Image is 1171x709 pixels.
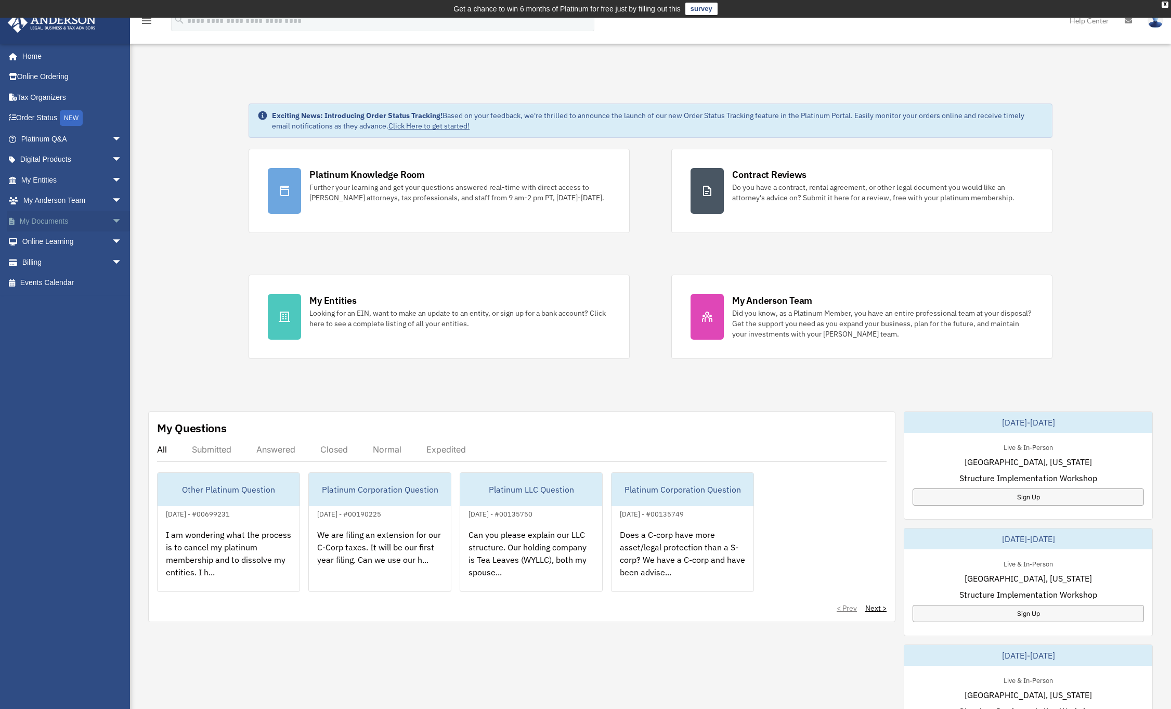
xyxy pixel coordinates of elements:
div: All [157,444,167,455]
div: We are filing an extension for our C-Corp taxes. It will be our first year filing. Can we use our... [309,520,451,601]
a: My Entitiesarrow_drop_down [7,170,138,190]
a: Billingarrow_drop_down [7,252,138,273]
div: Closed [320,444,348,455]
div: My Anderson Team [732,294,812,307]
div: Expedited [426,444,466,455]
span: arrow_drop_down [112,149,133,171]
div: Answered [256,444,295,455]
a: Digital Productsarrow_drop_down [7,149,138,170]
div: Does a C-corp have more asset/legal protection than a S-corp? We have a C-corp and have been advi... [611,520,753,601]
a: Platinum Corporation Question[DATE] - #00190225We are filing an extension for our C-Corp taxes. I... [308,472,451,592]
div: Looking for an EIN, want to make an update to an entity, or sign up for a bank account? Click her... [309,308,610,329]
a: My Anderson Team Did you know, as a Platinum Member, you have an entire professional team at your... [671,275,1052,359]
a: My Documentsarrow_drop_down [7,211,138,231]
i: menu [140,15,153,27]
img: Anderson Advisors Platinum Portal [5,12,99,33]
div: Further your learning and get your questions answered real-time with direct access to [PERSON_NAM... [309,182,610,203]
span: arrow_drop_down [112,252,133,273]
a: Sign Up [913,605,1144,622]
div: Other Platinum Question [158,473,300,506]
div: Did you know, as a Platinum Member, you have an entire professional team at your disposal? Get th... [732,308,1033,339]
span: arrow_drop_down [112,170,133,191]
a: Online Learningarrow_drop_down [7,231,138,252]
div: Live & In-Person [995,441,1061,452]
div: [DATE]-[DATE] [904,528,1152,549]
div: Based on your feedback, we're thrilled to announce the launch of our new Order Status Tracking fe... [272,110,1044,131]
i: search [174,14,185,25]
a: My Entities Looking for an EIN, want to make an update to an entity, or sign up for a bank accoun... [249,275,630,359]
a: Platinum Q&Aarrow_drop_down [7,128,138,149]
div: close [1162,2,1168,8]
div: Live & In-Person [995,674,1061,685]
div: Can you please explain our LLC structure. Our holding company is Tea Leaves (WYLLC), both my spou... [460,520,602,601]
span: arrow_drop_down [112,128,133,150]
div: My Entities [309,294,356,307]
a: survey [685,3,718,15]
div: My Questions [157,420,227,436]
div: Platinum Corporation Question [611,473,753,506]
div: Platinum LLC Question [460,473,602,506]
span: [GEOGRAPHIC_DATA], [US_STATE] [965,456,1092,468]
a: Next > [865,603,887,613]
span: Structure Implementation Workshop [959,588,1097,601]
div: [DATE]-[DATE] [904,645,1152,666]
div: Live & In-Person [995,558,1061,569]
a: Home [7,46,133,67]
a: Platinum LLC Question[DATE] - #00135750Can you please explain our LLC structure. Our holding comp... [460,472,603,592]
div: [DATE] - #00135749 [611,508,692,519]
a: Contract Reviews Do you have a contract, rental agreement, or other legal document you would like... [671,149,1052,233]
div: Platinum Knowledge Room [309,168,425,181]
div: Normal [373,444,401,455]
div: NEW [60,110,83,126]
div: [DATE] - #00190225 [309,508,389,519]
a: Platinum Knowledge Room Further your learning and get your questions answered real-time with dire... [249,149,630,233]
span: arrow_drop_down [112,211,133,232]
div: Platinum Corporation Question [309,473,451,506]
a: Events Calendar [7,273,138,293]
span: arrow_drop_down [112,231,133,253]
a: Sign Up [913,488,1144,506]
a: Order StatusNEW [7,108,138,129]
strong: Exciting News: Introducing Order Status Tracking! [272,111,443,120]
span: Structure Implementation Workshop [959,472,1097,484]
div: [DATE] - #00135750 [460,508,541,519]
a: Click Here to get started! [388,121,470,131]
a: Platinum Corporation Question[DATE] - #00135749Does a C-corp have more asset/legal protection tha... [611,472,754,592]
span: [GEOGRAPHIC_DATA], [US_STATE] [965,572,1092,585]
div: Contract Reviews [732,168,806,181]
span: arrow_drop_down [112,190,133,212]
span: [GEOGRAPHIC_DATA], [US_STATE] [965,689,1092,701]
a: Tax Organizers [7,87,138,108]
a: My Anderson Teamarrow_drop_down [7,190,138,211]
div: Do you have a contract, rental agreement, or other legal document you would like an attorney's ad... [732,182,1033,203]
a: Other Platinum Question[DATE] - #00699231I am wondering what the process is to cancel my platinum... [157,472,300,592]
a: menu [140,18,153,27]
div: [DATE]-[DATE] [904,412,1152,433]
img: User Pic [1148,13,1163,28]
div: I am wondering what the process is to cancel my platinum membership and to dissolve my entities. ... [158,520,300,601]
a: Online Ordering [7,67,138,87]
div: Get a chance to win 6 months of Platinum for free just by filling out this [453,3,681,15]
div: Submitted [192,444,231,455]
div: [DATE] - #00699231 [158,508,238,519]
